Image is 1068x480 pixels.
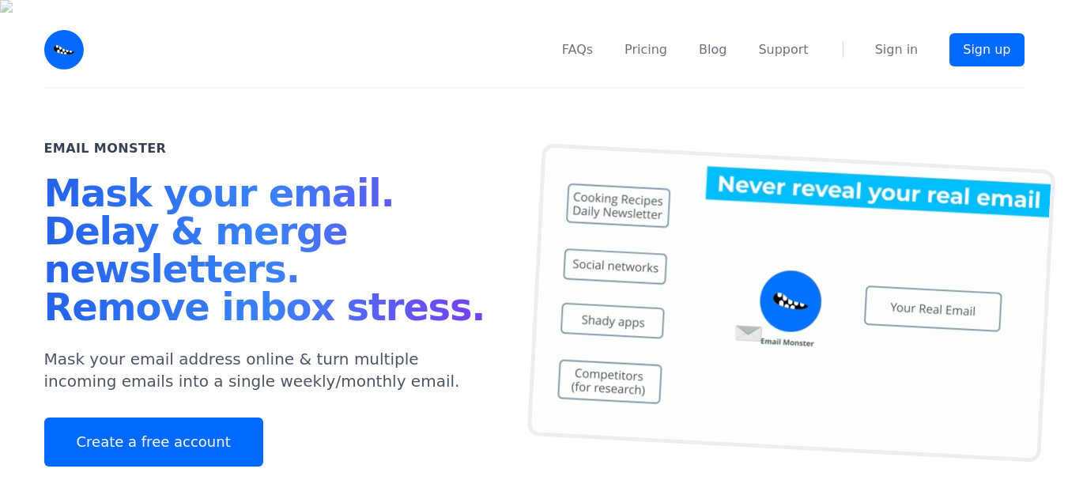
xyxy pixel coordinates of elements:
a: Pricing [625,40,667,59]
a: Blog [699,40,726,59]
p: Mask your email address online & turn multiple incoming emails into a single weekly/monthly email. [44,348,496,392]
h1: Mask your email. Delay & merge newsletters. Remove inbox stress. [44,174,496,332]
a: Support [758,40,808,59]
img: Email Monster [44,30,84,70]
a: Sign up [949,33,1024,66]
a: Sign in [875,40,919,59]
img: temp mail, free temporary mail, Temporary Email [526,143,1055,463]
a: Create a free account [44,418,263,467]
a: FAQs [562,40,593,59]
h2: Email Monster [44,139,167,158]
